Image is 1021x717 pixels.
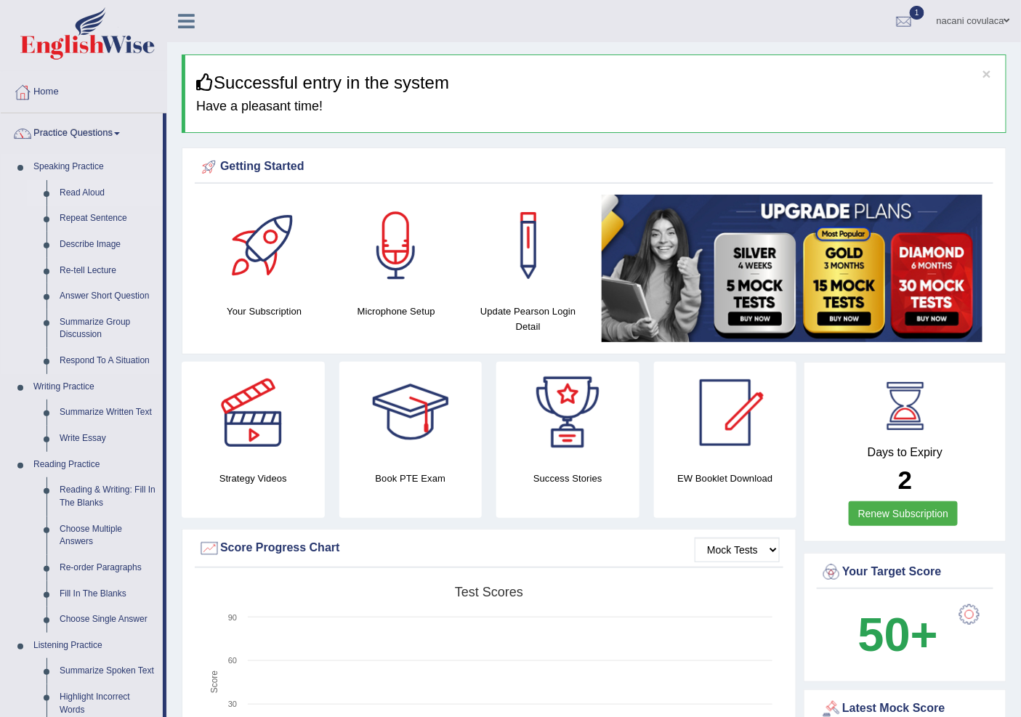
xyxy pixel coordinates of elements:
[339,471,483,486] h4: Book PTE Exam
[910,6,924,20] span: 1
[53,658,163,684] a: Summarize Spoken Text
[898,466,912,494] b: 2
[53,555,163,581] a: Re-order Paragraphs
[182,471,325,486] h4: Strategy Videos
[53,258,163,284] a: Re-tell Lecture
[206,304,323,319] h4: Your Subscription
[602,195,983,342] img: small5.jpg
[53,581,163,607] a: Fill In The Blanks
[53,426,163,452] a: Write Essay
[27,374,163,400] a: Writing Practice
[196,100,995,114] h4: Have a pleasant time!
[27,452,163,478] a: Reading Practice
[654,471,797,486] h4: EW Booklet Download
[1,72,166,108] a: Home
[228,656,237,665] text: 60
[53,180,163,206] a: Read Aloud
[469,304,587,334] h4: Update Pearson Login Detail
[198,538,780,559] div: Score Progress Chart
[455,585,523,599] tspan: Test scores
[53,348,163,374] a: Respond To A Situation
[849,501,959,526] a: Renew Subscription
[53,517,163,555] a: Choose Multiple Answers
[496,471,639,486] h4: Success Stories
[196,73,995,92] h3: Successful entry in the system
[53,607,163,633] a: Choose Single Answer
[820,562,990,583] div: Your Target Score
[53,283,163,309] a: Answer Short Question
[27,633,163,659] a: Listening Practice
[820,446,990,459] h4: Days to Expiry
[198,156,990,178] div: Getting Started
[982,66,991,81] button: ×
[209,671,219,694] tspan: Score
[53,206,163,232] a: Repeat Sentence
[228,613,237,622] text: 90
[27,154,163,180] a: Speaking Practice
[1,113,163,150] a: Practice Questions
[858,608,938,661] b: 50+
[53,232,163,258] a: Describe Image
[53,400,163,426] a: Summarize Written Text
[53,477,163,516] a: Reading & Writing: Fill In The Blanks
[228,700,237,708] text: 30
[338,304,456,319] h4: Microphone Setup
[53,309,163,348] a: Summarize Group Discussion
